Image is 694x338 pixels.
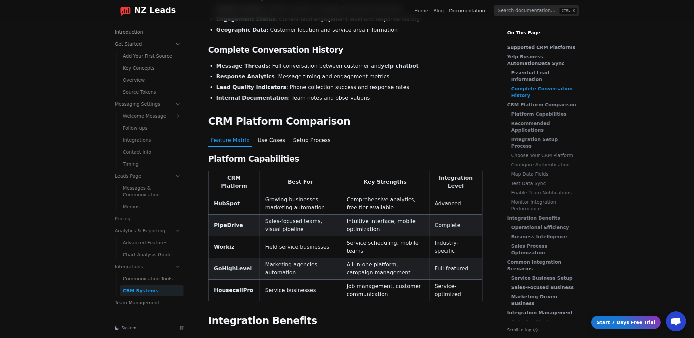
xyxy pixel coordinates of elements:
[511,69,579,83] a: Essential Lead Information
[214,287,253,293] strong: HousecallPro
[511,233,579,240] a: Business Intelligence
[507,327,582,333] button: Scroll to top
[341,215,429,236] td: Intuitive interface, mobile optimization
[511,225,569,230] strong: Operational Efficiency
[666,311,686,331] div: Open chat
[120,237,184,248] a: Advanced Features
[511,111,579,117] a: Platform Capabilities
[208,154,299,164] strong: Platform Capabilities
[414,7,428,14] a: Home
[502,21,587,36] p: On This Page
[341,193,429,215] td: Comprehensive analytics, free tier available
[214,265,252,272] strong: GoHighLevel
[511,284,579,291] a: Sales-Focused Business
[449,7,485,14] a: Documentation
[214,200,240,207] strong: HubSpot
[216,73,275,80] strong: Response Analytics
[178,323,187,333] button: Collapse sidebar
[216,84,286,90] strong: Lead Quality Indicators
[591,316,661,329] a: Start 7 Days Free Trial
[112,213,184,224] a: Pricing
[341,280,429,301] td: Job management, customer communication
[511,199,579,212] a: Monitor Integration Performance
[511,243,579,256] a: Sales Process Optimization
[216,27,267,33] strong: Geographic Data
[120,249,184,260] a: Chart Analysis Guide
[216,26,486,34] li: : Customer location and service area information
[214,244,234,250] strong: Workiz
[112,171,184,181] a: Leads Page
[120,135,184,145] a: Integrations
[120,183,184,200] a: Messages & Communication
[255,134,288,147] button: Use Cases
[120,123,184,133] a: Follow-ups
[511,243,547,255] strong: Sales Process Optimization
[511,120,579,133] a: Recommended Applications
[120,273,184,284] a: Communication Tools
[511,275,579,281] a: Service Business Setup
[112,99,184,109] a: Messaging Settings
[511,189,579,196] a: Enable Team Notifications
[429,258,482,280] td: Full-featured
[511,161,579,168] a: Configure Authentication
[221,175,247,189] strong: CRM Platform
[260,215,341,236] td: Sales-focused teams, visual pipeline
[511,121,550,133] strong: Recommended Applications
[216,83,486,91] li: : Phone collection success and response rates
[120,63,184,73] a: Key Concepts
[439,175,473,189] strong: Integration Level
[511,294,557,306] strong: Marketing-Driven Business
[216,73,486,81] li: : Message timing and engagement metrics
[429,280,482,301] td: Service-optimized
[216,94,486,102] li: : Team notes and observations
[511,180,579,187] a: Test Data Sync
[216,95,288,101] strong: Internal Documentation
[381,63,419,69] strong: yelp chatbot
[112,225,184,236] a: Analytics & Reporting
[112,27,184,37] a: Introduction
[120,75,184,85] a: Overview
[341,258,429,280] td: All-in-one platform, campaign management
[134,6,176,15] span: NZ Leads
[288,179,313,185] strong: Best For
[208,315,486,328] h2: Integration Benefits
[112,261,184,272] a: Integrations
[341,236,429,258] td: Service scheduling, mobile teams
[120,201,184,212] a: Memos
[507,44,579,51] a: Supported CRM Platforms
[511,85,579,99] a: Complete Conversation History
[208,45,343,55] strong: Complete Conversation History
[120,5,131,16] img: logo
[208,134,252,147] button: Feature Matrix
[112,297,184,308] a: Team Management
[511,285,574,290] strong: Sales-Focused Business
[364,179,406,185] strong: Key Strengths
[112,39,184,49] a: Get Started
[120,51,184,61] a: Add Your First Source
[507,259,579,272] a: Common Integration Scenarios
[511,224,579,231] a: Operational Efficiency
[290,134,333,147] button: Setup Process
[216,63,269,69] strong: Message Threads
[507,54,543,66] strong: Yelp Business Automation
[260,258,341,280] td: Marketing agencies, automation
[507,53,579,67] a: Yelp Business AutomationData Sync
[433,7,444,14] a: Blog
[511,293,579,307] a: Marketing-Driven Business
[511,171,579,177] a: Map Data Fields
[511,136,579,149] a: Integration Setup Process
[511,234,567,239] strong: Business Intelligence
[507,309,579,316] a: Integration Management
[115,5,176,16] a: Home page
[507,101,579,108] a: CRM Platform Comparison
[429,236,482,258] td: Industry-specific
[429,215,482,236] td: Complete
[260,236,341,258] td: Field service businesses
[208,115,486,129] h2: CRM Platform Comparison
[507,215,579,221] a: Integration Benefits
[120,285,184,296] a: CRM Systems
[511,86,573,98] strong: Complete Conversation History
[511,319,579,325] a: Data Quality Assurance
[216,62,486,70] li: : Full conversation between customer and
[120,87,184,97] a: Source Tokens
